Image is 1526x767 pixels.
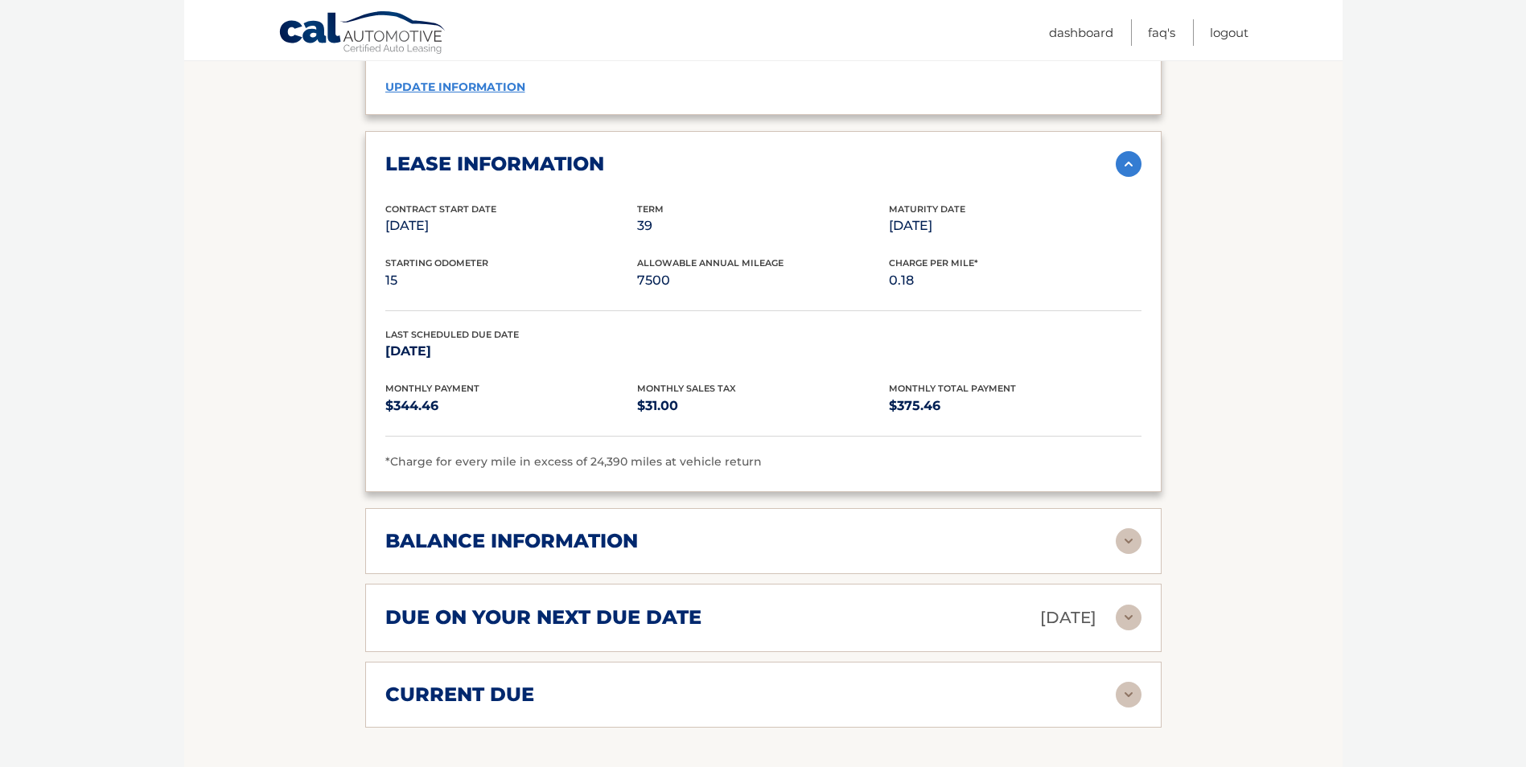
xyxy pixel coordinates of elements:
h2: lease information [385,152,604,176]
img: accordion-rest.svg [1116,528,1141,554]
span: Maturity Date [889,203,965,215]
span: Charge Per Mile* [889,257,978,269]
span: Contract Start Date [385,203,496,215]
p: 15 [385,269,637,292]
span: Allowable Annual Mileage [637,257,784,269]
p: [DATE] [385,340,637,363]
span: Starting Odometer [385,257,488,269]
p: $375.46 [889,395,1141,417]
span: Last Scheduled Due Date [385,329,519,340]
h2: balance information [385,529,638,553]
a: update information [385,80,525,94]
a: FAQ's [1148,19,1175,46]
a: Cal Automotive [278,10,447,57]
img: accordion-rest.svg [1116,605,1141,630]
span: Monthly Payment [385,383,479,394]
span: Monthly Sales Tax [637,383,736,394]
p: [DATE] [1040,604,1096,632]
a: Logout [1210,19,1248,46]
a: Dashboard [1049,19,1113,46]
p: $344.46 [385,395,637,417]
span: Term [637,203,664,215]
span: Monthly Total Payment [889,383,1016,394]
p: 0.18 [889,269,1141,292]
h2: due on your next due date [385,605,701,630]
h2: current due [385,683,534,707]
p: $31.00 [637,395,889,417]
p: [DATE] [385,215,637,237]
p: 7500 [637,269,889,292]
p: [DATE] [889,215,1141,237]
img: accordion-active.svg [1116,151,1141,177]
img: accordion-rest.svg [1116,682,1141,708]
span: *Charge for every mile in excess of 24,390 miles at vehicle return [385,454,762,469]
p: 39 [637,215,889,237]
